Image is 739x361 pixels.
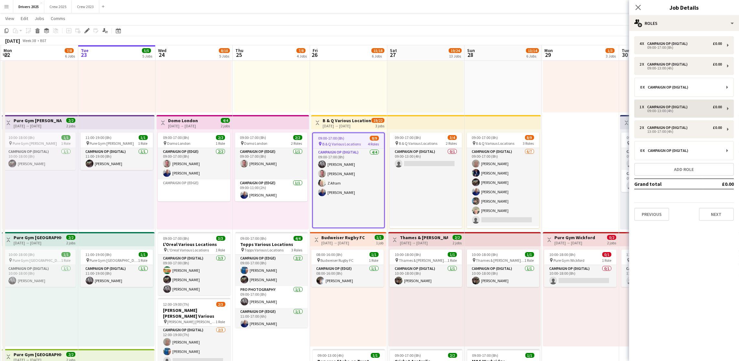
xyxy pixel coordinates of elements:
[66,123,75,128] div: 2 jobs
[448,135,457,140] span: 3/4
[5,16,14,21] span: View
[240,135,266,140] span: 09:00-17:00 (8h)
[35,16,44,21] span: Jobs
[158,179,230,201] app-card-role-placeholder: Campaign Op (Edge)
[216,135,225,140] span: 2/2
[371,48,384,53] span: 15/18
[543,51,553,58] span: 29
[13,0,44,13] button: Drivers 2025
[61,252,70,257] span: 1/1
[446,141,457,146] span: 2 Roles
[629,16,739,31] div: Roles
[648,148,691,153] div: Campaign Op (Digital)
[376,240,384,245] div: 1 job
[316,252,343,257] span: 08:00-16:00 (8h)
[167,319,216,324] span: [PERSON_NAME] [PERSON_NAME]
[544,48,553,53] span: Mon
[245,248,284,252] span: Topps Various Locations
[602,258,611,263] span: 1 Role
[158,307,230,319] h3: [PERSON_NAME] [PERSON_NAME] Various
[322,142,361,146] span: B & Q Various Locations
[467,250,539,287] div: 10:00-18:00 (8h)1/1 Thames & [PERSON_NAME] [GEOGRAPHIC_DATA]1 RoleCampaign Op (Digital)1/110:00-1...
[629,3,739,12] h3: Job Details
[313,227,384,258] app-card-role: Campaign Op (Digital)1/2
[157,51,166,58] span: 24
[235,308,308,330] app-card-role: Campaign Op (Edge)1/111:00-17:00 (6h)[PERSON_NAME]
[713,105,722,109] div: £0.00
[369,258,379,263] span: 1 Role
[318,353,344,358] span: 09:00-13:00 (4h)
[66,352,75,357] span: 2/2
[216,319,225,324] span: 1 Role
[241,236,267,241] span: 09:00-17:00 (8h)
[296,48,305,53] span: 7/8
[167,141,190,146] span: Domo London
[51,16,65,21] span: Comms
[61,258,70,263] span: 1 Role
[234,51,243,58] span: 25
[138,258,148,263] span: 1 Role
[139,135,148,140] span: 1/1
[40,38,47,43] div: BST
[318,136,344,141] span: 09:00-17:00 (8h)
[640,85,648,90] div: 0 x
[66,118,75,123] span: 2/2
[602,252,611,257] span: 0/1
[66,240,75,245] div: 2 jobs
[163,236,189,241] span: 09:00-17:00 (8h)
[163,302,189,307] span: 12:00-19:00 (7h)
[647,105,690,109] div: Campaign Op (Digital)
[14,240,62,245] div: [DATE] → [DATE]
[375,235,384,240] span: 1/1
[292,248,303,252] span: 3 Roles
[3,250,76,287] div: 10:00-18:00 (8h)1/1 Pure Gym [GEOGRAPHIC_DATA]1 RoleCampaign Op (Digital)1/110:00-18:00 (8h)[PERS...
[621,133,694,192] app-job-card: 09:00-17:00 (8h)0/2 Sum Up [GEOGRAPHIC_DATA]2 RolesCampaign Op (Digital)0/109:00-17:00 (8h) Campa...
[158,133,230,201] app-job-card: 09:00-17:00 (8h)2/2 Domo London1 RoleCampaign Op (Edge)2/209:00-17:00 (8h)[PERSON_NAME][PERSON_NA...
[467,48,475,53] span: Sun
[216,141,225,146] span: 1 Role
[553,258,584,263] span: Pure Gym Wickford
[3,148,76,170] app-card-role: Campaign Op (Digital)1/110:00-18:00 (8h)[PERSON_NAME]
[467,148,539,226] app-card-role: Campaign Op (Digital)6/709:00-17:00 (8h)[PERSON_NAME][PERSON_NAME][PERSON_NAME][PERSON_NAME][PERS...
[48,14,68,23] a: Comms
[158,255,230,295] app-card-role: Campaign Op (Digital)3/309:00-17:00 (8h)[PERSON_NAME][PERSON_NAME][PERSON_NAME]
[395,353,421,358] span: 09:00-17:00 (8h)
[293,135,302,140] span: 2/2
[14,123,62,128] div: [DATE] → [DATE]
[544,265,616,287] app-card-role: Campaign Op (Digital)0/110:00-18:00 (8h)
[313,48,318,53] span: Fri
[321,258,354,263] span: Budweiser Rugby FC
[21,38,37,43] span: Week 38
[312,51,318,58] span: 26
[549,252,575,257] span: 10:00-18:00 (8h)
[621,148,694,170] app-card-role: Campaign Op (Digital)0/109:00-17:00 (8h)
[607,240,616,245] div: 2 jobs
[713,41,722,46] div: £0.00
[467,265,539,287] app-card-role: Campaign Op (Digital)1/110:00-18:00 (8h)[PERSON_NAME]
[80,133,153,170] app-job-card: 11:00-19:00 (8h)1/1 Pure Gym [PERSON_NAME]1 RoleCampaign Op (Digital)1/111:00-19:00 (8h)[PERSON_N...
[158,241,230,247] h3: L'Oreal Various Locations
[703,179,734,189] td: £0.00
[466,51,475,58] span: 28
[216,248,225,252] span: 1 Role
[235,133,307,201] app-job-card: 09:00-17:00 (8h)2/2 Domo London2 RolesCampaign Op (Edge)1/109:00-17:00 (8h)[PERSON_NAME]Campaign ...
[713,62,722,67] div: £0.00
[605,48,615,53] span: 1/3
[639,46,722,49] div: 09:00-17:00 (8h)
[13,141,57,146] span: Pure Gym [PERSON_NAME]
[65,54,75,58] div: 6 Jobs
[389,51,397,58] span: 27
[3,133,76,170] div: 10:00-18:00 (8h)1/1 Pure Gym [PERSON_NAME]1 RoleCampaign Op (Digital)1/110:00-18:00 (8h)[PERSON_N...
[4,48,12,53] span: Mon
[291,141,302,146] span: 2 Roles
[390,265,462,287] app-card-role: Campaign Op (Digital)1/110:00-18:00 (8h)[PERSON_NAME]
[168,123,198,128] div: [DATE] → [DATE]
[606,54,616,58] div: 3 Jobs
[395,135,421,140] span: 09:00-17:00 (8h)
[639,130,722,133] div: 13:00-17:00 (4h)
[622,48,629,53] span: Tue
[32,14,47,23] a: Jobs
[3,265,76,287] app-card-role: Campaign Op (Digital)1/110:00-18:00 (8h)[PERSON_NAME]
[13,258,61,263] span: Pure Gym [GEOGRAPHIC_DATA]
[453,240,462,245] div: 2 jobs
